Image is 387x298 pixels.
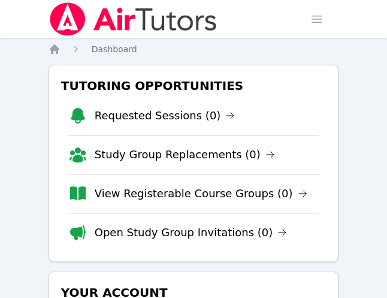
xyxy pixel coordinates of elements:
a: Open Study Group Invitations (0) [95,224,288,241]
a: Dashboard [92,43,137,55]
h3: Tutoring Opportunities [59,75,329,97]
a: Requested Sessions (0) [95,107,235,124]
a: Study Group Replacements (0) [95,146,275,163]
nav: Breadcrumb [49,43,339,55]
span: Dashboard [92,44,137,54]
a: View Registerable Course Groups (0) [95,185,307,202]
img: Air Tutors [49,2,218,36]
